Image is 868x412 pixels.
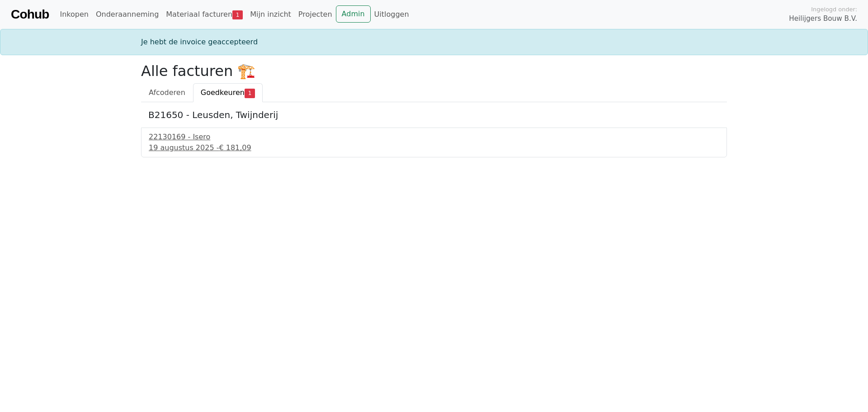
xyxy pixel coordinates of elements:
span: € 181,09 [219,143,251,152]
span: Heilijgers Bouw B.V. [789,14,857,24]
span: Afcoderen [149,88,185,97]
div: 22130169 - Isero [149,132,719,142]
a: Admin [336,5,371,23]
a: Afcoderen [141,83,193,102]
a: Materiaal facturen1 [162,5,246,24]
a: Mijn inzicht [246,5,295,24]
a: Goedkeuren1 [193,83,263,102]
a: Cohub [11,4,49,25]
span: Goedkeuren [201,88,245,97]
span: Ingelogd onder: [811,5,857,14]
a: Inkopen [56,5,92,24]
a: 22130169 - Isero19 augustus 2025 -€ 181,09 [149,132,719,153]
a: Projecten [295,5,336,24]
h2: Alle facturen 🏗️ [141,62,727,80]
h5: B21650 - Leusden, Twijnderij [148,109,720,120]
div: 19 augustus 2025 - [149,142,719,153]
span: 1 [245,89,255,98]
a: Onderaanneming [92,5,162,24]
div: Je hebt de invoice geaccepteerd [136,37,732,47]
span: 1 [232,10,243,19]
a: Uitloggen [371,5,413,24]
